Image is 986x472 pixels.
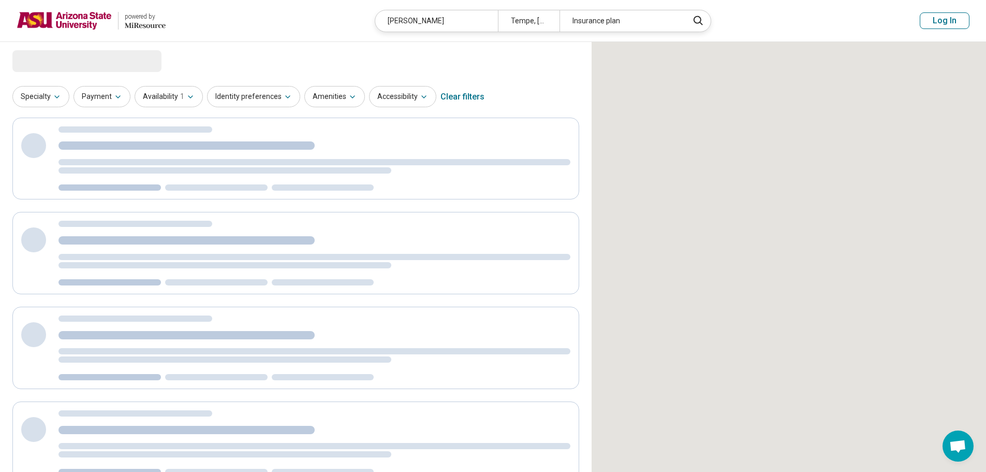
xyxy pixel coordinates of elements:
[12,86,69,107] button: Specialty
[207,86,300,107] button: Identity preferences
[17,8,112,33] img: Arizona State University
[920,12,969,29] button: Log In
[180,91,184,102] span: 1
[17,8,166,33] a: Arizona State Universitypowered by
[375,10,498,32] div: [PERSON_NAME]
[369,86,436,107] button: Accessibility
[560,10,682,32] div: Insurance plan
[498,10,560,32] div: Tempe, [GEOGRAPHIC_DATA]
[440,84,484,109] div: Clear filters
[125,12,166,21] div: powered by
[73,86,130,107] button: Payment
[304,86,365,107] button: Amenities
[943,431,974,462] a: Open chat
[135,86,203,107] button: Availability1
[12,50,99,71] span: Loading...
